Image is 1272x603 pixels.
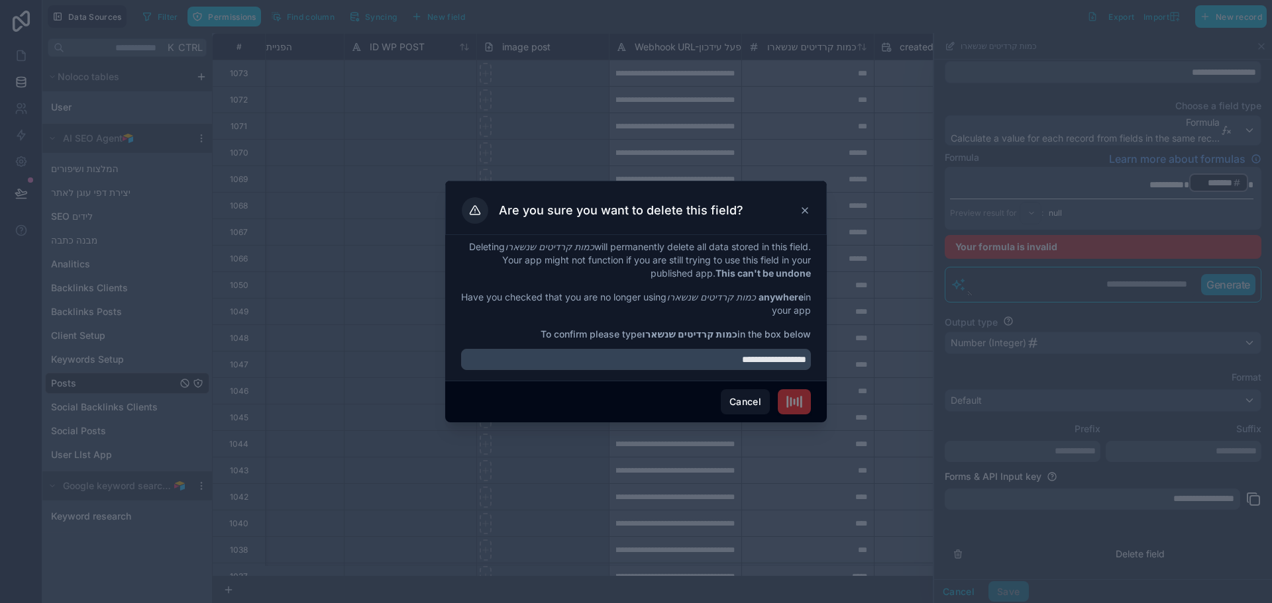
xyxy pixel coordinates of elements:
[461,240,811,280] p: Deleting will permanently delete all data stored in this field. Your app might not function if yo...
[499,203,743,218] h3: Are you sure you want to delete this field?
[759,291,804,302] strong: anywhere
[715,267,811,279] strong: This can't be undone
[721,389,770,414] button: Cancel
[461,328,811,341] span: To confirm please type in the box below
[505,241,594,252] em: כמות קרדיטים שנשארו
[461,291,811,317] p: Have you checked that you are no longer using in your app
[666,291,756,302] em: כמות קרדיטים שנשארו
[642,328,737,340] strong: כמות קרדיטים שנשארו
